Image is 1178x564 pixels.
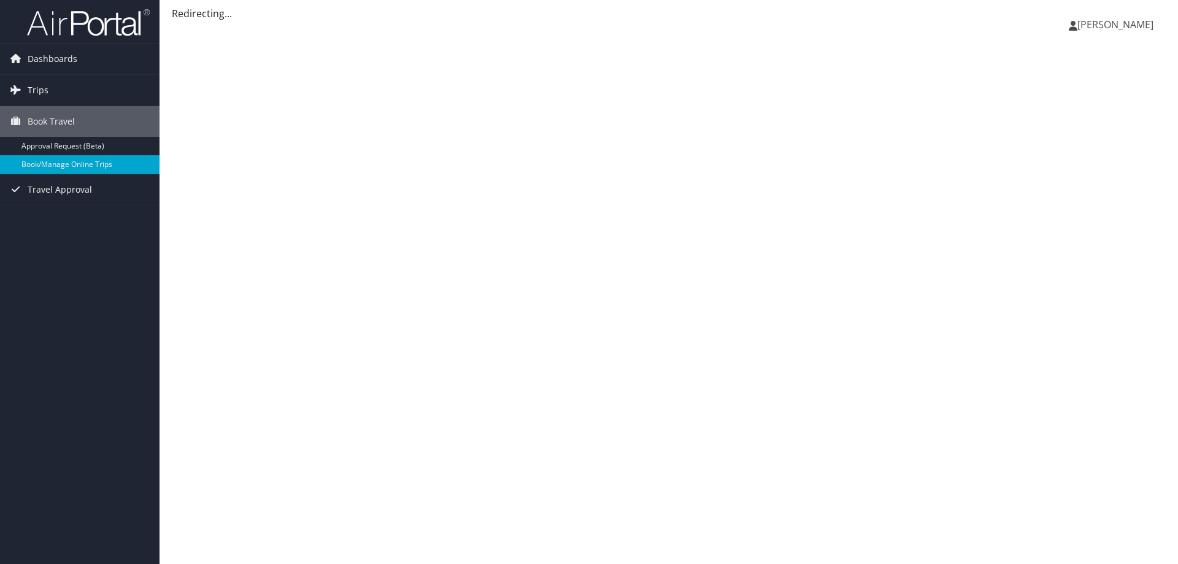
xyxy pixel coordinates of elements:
[28,75,48,106] span: Trips
[28,174,92,205] span: Travel Approval
[172,6,1166,21] div: Redirecting...
[28,44,77,74] span: Dashboards
[28,106,75,137] span: Book Travel
[1069,6,1166,43] a: [PERSON_NAME]
[27,8,150,37] img: airportal-logo.png
[1077,18,1153,31] span: [PERSON_NAME]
